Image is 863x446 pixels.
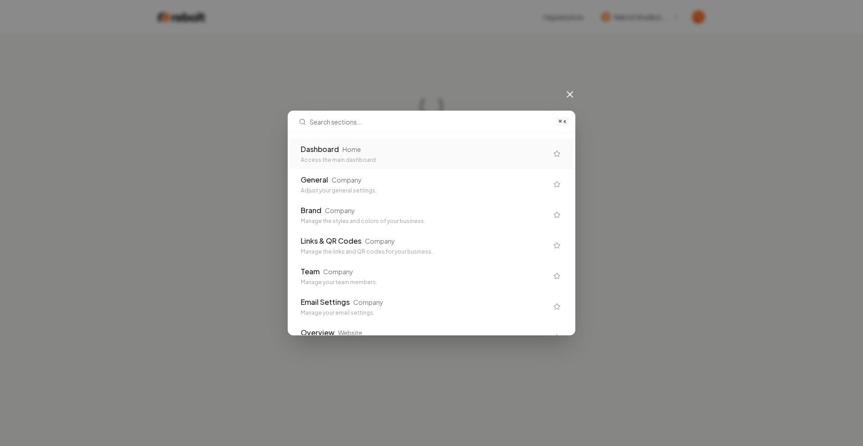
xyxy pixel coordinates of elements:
[365,236,395,245] div: Company
[288,133,575,335] div: Search sections...
[325,206,355,215] div: Company
[301,144,339,155] div: Dashboard
[301,187,548,194] div: Adjust your general settings.
[301,156,548,164] div: Access the main dashboard
[323,267,353,276] div: Company
[301,309,548,317] div: Manage your email settings.
[301,297,350,308] div: Email Settings
[301,236,361,246] div: Links & QR Codes
[332,175,362,184] div: Company
[310,111,550,133] input: Search sections...
[301,248,548,255] div: Manage the links and QR codes for your business.
[301,327,334,338] div: Overview
[301,218,548,225] div: Manage the styles and colors of your business.
[343,145,361,154] div: Home
[301,266,320,277] div: Team
[301,205,321,216] div: Brand
[301,174,328,185] div: General
[353,298,383,307] div: Company
[338,328,362,337] div: Website
[301,279,548,286] div: Manage your team members.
